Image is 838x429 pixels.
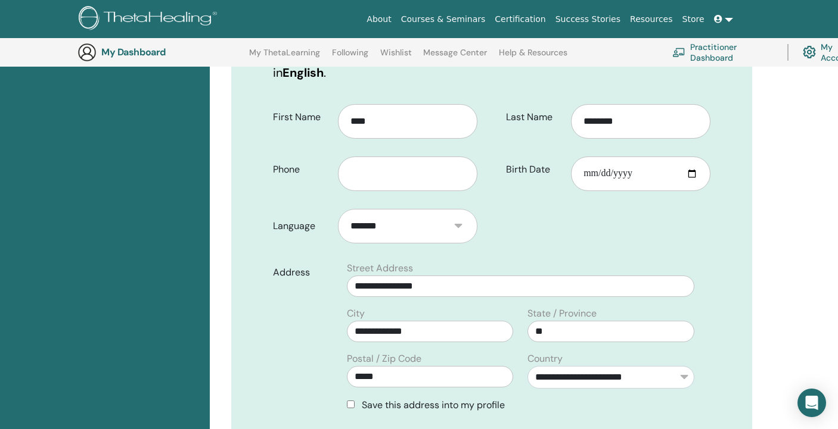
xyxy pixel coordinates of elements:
[678,8,709,30] a: Store
[79,6,221,33] img: logo.png
[527,352,563,366] label: Country
[527,306,597,321] label: State / Province
[347,261,413,275] label: Street Address
[497,106,571,129] label: Last Name
[264,158,338,181] label: Phone
[551,8,625,30] a: Success Stories
[249,48,320,67] a: My ThetaLearning
[77,43,97,62] img: generic-user-icon.jpg
[625,8,678,30] a: Resources
[264,261,340,284] label: Address
[347,352,421,366] label: Postal / Zip Code
[797,389,826,417] div: Open Intercom Messenger
[347,306,365,321] label: City
[490,8,550,30] a: Certification
[332,48,368,67] a: Following
[362,8,396,30] a: About
[497,158,571,181] label: Birth Date
[672,39,773,65] a: Practitioner Dashboard
[380,48,412,67] a: Wishlist
[264,215,338,237] label: Language
[264,106,338,129] label: First Name
[101,46,221,58] h3: My Dashboard
[672,48,685,57] img: chalkboard-teacher.svg
[362,399,505,411] span: Save this address into my profile
[499,48,567,67] a: Help & Resources
[423,48,487,67] a: Message Center
[803,43,816,61] img: cog.svg
[283,65,324,80] b: English
[396,8,491,30] a: Courses & Seminars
